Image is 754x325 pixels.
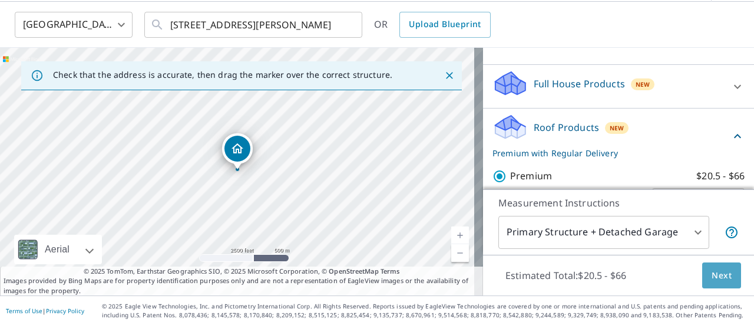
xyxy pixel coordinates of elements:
a: Terms [381,267,400,275]
a: Upload Blueprint [399,12,490,38]
a: Terms of Use [6,307,42,315]
p: Measurement Instructions [498,196,739,210]
div: Roof ProductsNewPremium with Regular Delivery [492,113,745,159]
a: OpenStreetMap [329,267,378,275]
span: Your report will include the primary structure and a detached garage if one exists. [725,225,739,239]
p: Roof Products [534,120,599,134]
p: Premium [510,169,552,183]
p: Premium with Regular Delivery [492,147,730,159]
a: Privacy Policy [46,307,84,315]
span: Next [712,268,732,283]
span: Upload Blueprint [409,17,481,32]
div: Aerial [41,235,73,264]
a: Current Level 14, Zoom In [451,226,469,244]
a: Current Level 14, Zoom Out [451,244,469,262]
div: OR [374,12,491,38]
button: Close [442,68,457,83]
p: Check that the address is accurate, then drag the marker over the correct structure. [53,70,392,80]
span: New [610,123,624,133]
span: © 2025 TomTom, Earthstar Geographics SIO, © 2025 Microsoft Corporation, © [84,267,400,277]
span: New [636,80,650,89]
div: Dropped pin, building 1, Residential property, 6819 Larmon St Tampa, FL 33634 [222,133,253,170]
p: Full House Products [534,77,625,91]
p: | [6,307,84,314]
div: Full House ProductsNew [492,70,745,103]
input: Search by address or latitude-longitude [170,8,338,41]
p: © 2025 Eagle View Technologies, Inc. and Pictometry International Corp. All Rights Reserved. Repo... [102,302,748,320]
div: Primary Structure + Detached Garage [498,216,709,249]
button: Next [702,262,741,289]
div: [GEOGRAPHIC_DATA] [15,8,133,41]
div: Aerial [14,235,102,264]
div: Regular $0 [652,182,745,215]
p: Estimated Total: $20.5 - $66 [496,262,636,288]
p: $20.5 - $66 [696,169,745,183]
